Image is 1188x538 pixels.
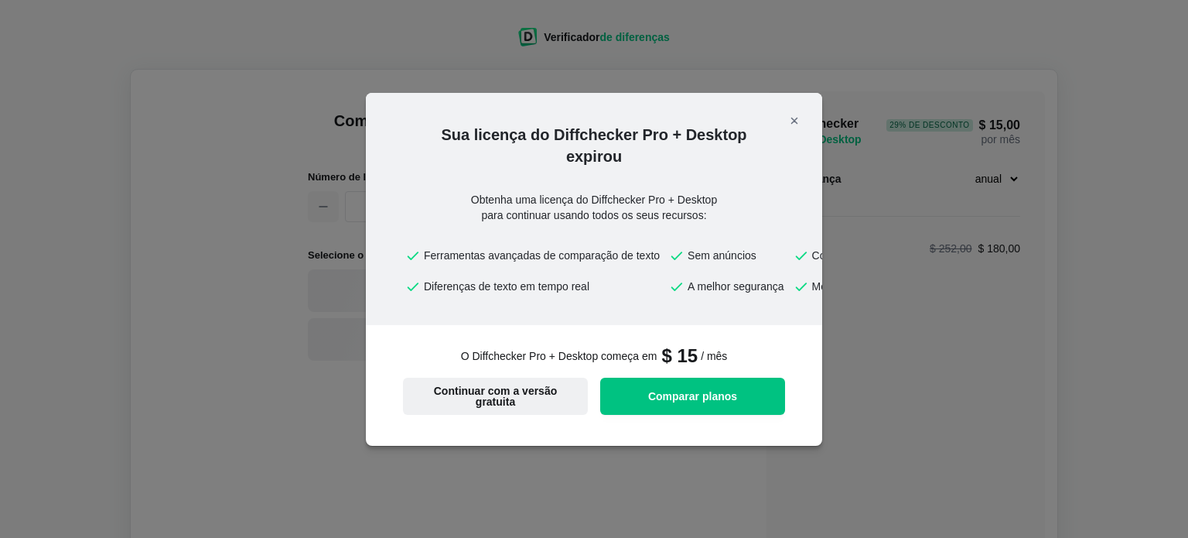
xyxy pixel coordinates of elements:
[812,280,871,293] font: Modo offline
[424,280,589,293] font: Diferenças de texto em tempo real
[701,350,727,362] font: / mês
[648,390,737,403] font: Comparar planos
[600,378,785,415] a: Comparar planos
[424,249,660,262] font: Ferramentas avançadas de comparação de texto
[403,378,588,415] button: Continuar com a versão gratuita
[441,126,746,165] font: Sua licença do Diffchecker Pro + Desktop expirou
[471,194,717,221] font: Obtenha uma licença do Diffchecker Pro + Desktop para continuar usando todos os seus recursos:
[434,385,558,408] font: Continuar com a versão gratuita
[688,280,784,293] font: A melhor segurança
[688,249,756,262] font: Sem anúncios
[812,249,895,262] font: Comparar pastas
[461,350,657,362] font: O Diffchecker Pro + Desktop começa em
[661,345,698,366] font: $ 15
[782,108,807,133] button: Fechar modal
